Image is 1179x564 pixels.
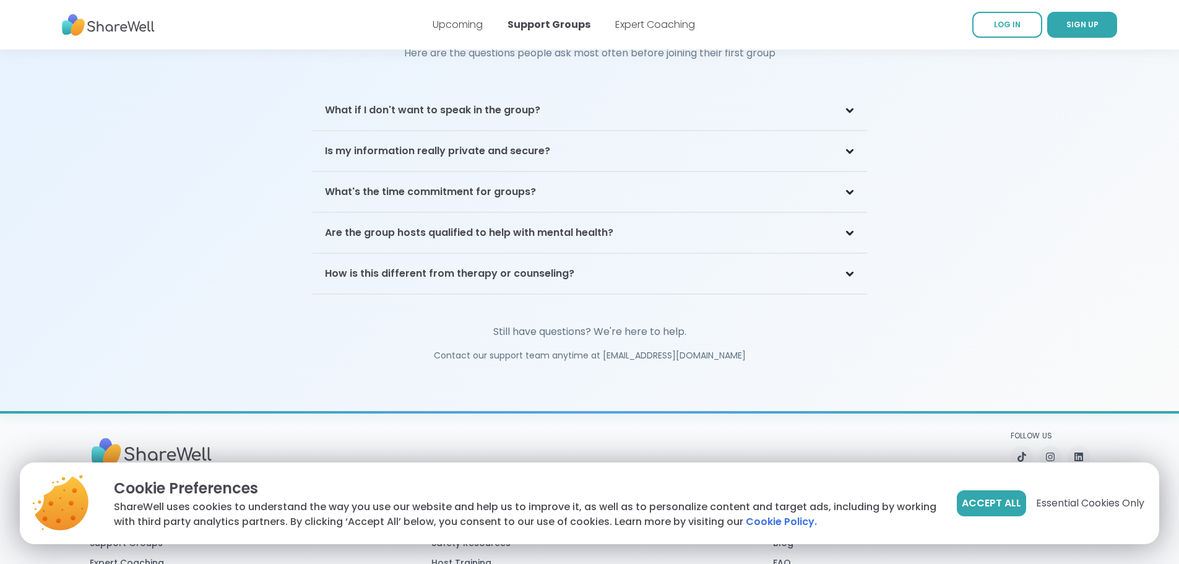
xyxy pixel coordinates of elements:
[994,19,1021,30] span: LOG IN
[433,17,483,32] a: Upcoming
[1066,19,1099,30] span: SIGN UP
[325,144,550,158] h3: Is my information really private and secure?
[62,8,155,42] img: ShareWell Nav Logo
[313,253,867,254] p: Our hosts aren't therapists—they're trained community members with lived experience in their topi...
[325,103,540,118] h3: What if I don't want to speak in the group?
[313,324,867,339] p: Still have questions? We're here to help.
[313,171,867,172] p: Yes. Groups use first names only, and you control what personal information you share. Your data ...
[507,17,590,32] a: Support Groups
[325,266,574,281] h3: How is this different from therapy or counseling?
[1039,446,1061,468] a: Instagram
[90,432,214,472] img: Sharewell
[957,490,1026,516] button: Accept All
[1036,496,1144,511] span: Essential Cookies Only
[313,212,867,213] p: Groups typically last 30-90 minutes and meet weekly. You may register for any group with open spo...
[1047,12,1117,38] a: SIGN UP
[325,225,613,240] h3: Are the group hosts qualified to help with mental health?
[114,500,937,529] p: ShareWell uses cookies to understand the way you use our website and help us to improve it, as we...
[746,514,817,529] a: Cookie Policy.
[325,184,536,199] h3: What's the time commitment for groups?
[352,46,827,61] h4: Here are the questions people ask most often before joining their first group
[313,349,867,362] p: Contact our support team anytime at [EMAIL_ADDRESS][DOMAIN_NAME]
[615,17,695,32] a: Expert Coaching
[962,496,1021,511] span: Accept All
[1011,446,1033,468] a: TikTok
[1011,431,1090,441] p: Follow Us
[313,294,867,295] p: [MEDICAL_DATA] complements therapy beautifully but serves a different purpose. Therapy involves l...
[1068,446,1090,468] a: LinkedIn
[972,12,1042,38] a: LOG IN
[114,477,937,500] p: Cookie Preferences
